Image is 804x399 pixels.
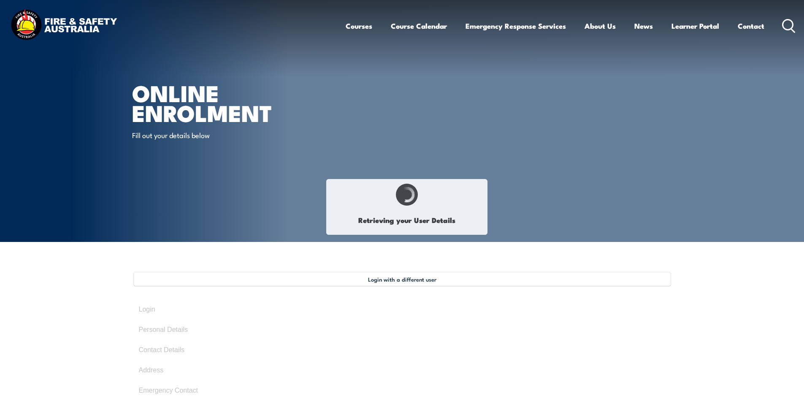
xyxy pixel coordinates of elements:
[132,83,341,122] h1: Online Enrolment
[634,15,653,37] a: News
[585,15,616,37] a: About Us
[391,15,447,37] a: Course Calendar
[466,15,566,37] a: Emergency Response Services
[132,130,286,140] p: Fill out your details below
[671,15,719,37] a: Learner Portal
[346,15,372,37] a: Courses
[331,210,483,230] h1: Retrieving your User Details
[368,276,436,282] span: Login with a different user
[738,15,764,37] a: Contact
